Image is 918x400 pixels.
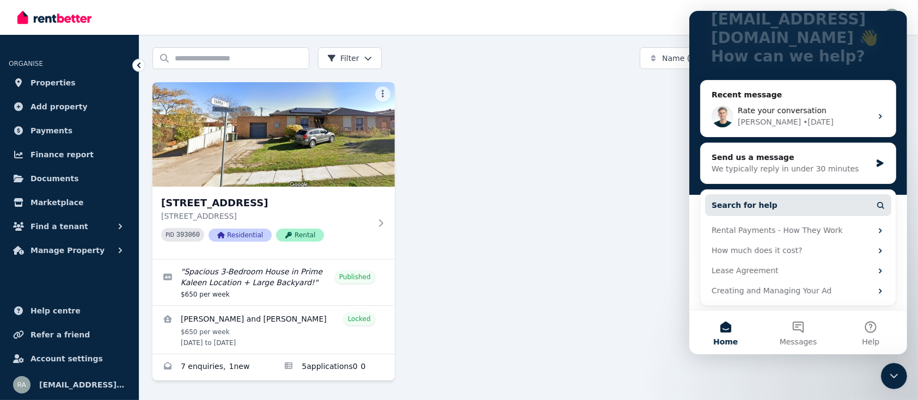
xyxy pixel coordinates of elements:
img: Profile image for Jeremy [22,95,44,116]
button: Find a tenant [9,216,130,237]
span: Properties [30,76,76,89]
a: Finance report [9,144,130,165]
h3: [STREET_ADDRESS] [161,195,371,211]
span: Account settings [30,352,103,365]
span: Messages [90,327,128,335]
span: Add property [30,100,88,113]
span: Help centre [30,304,81,317]
a: Edit listing: Spacious 3-Bedroom House in Prime Kaleen Location + Large Backyard! [152,260,395,305]
span: Name (A-Z) [662,53,706,64]
span: Refer a friend [30,328,90,341]
button: Manage Property [9,239,130,261]
a: Marketplace [9,192,130,213]
a: Refer a friend [9,324,130,346]
button: Help [145,300,218,343]
span: Rental [276,229,324,242]
div: Send us a messageWe typically reply in under 30 minutes [11,132,207,173]
a: Applications for 96 Maribyrnong Ave, Kaleen [273,354,394,380]
span: Filter [327,53,359,64]
button: Name (A-Z) [640,47,744,69]
div: Creating and Managing Your Ad [16,270,202,290]
code: 393060 [176,231,200,239]
small: PID [166,232,174,238]
span: Marketplace [30,196,83,209]
img: RentBetter [17,9,91,26]
img: rajnvijaya@gmail.com [883,9,901,26]
iframe: Intercom live chat [689,11,907,354]
span: Find a tenant [30,220,88,233]
a: Account settings [9,348,130,370]
a: Help centre [9,300,130,322]
a: Enquiries for 96 Maribyrnong Ave, Kaleen [152,354,273,380]
div: How much does it cost? [16,230,202,250]
button: Filter [318,47,382,69]
a: View details for Glenn Rohrlach and Samantha Wren [152,306,395,354]
img: 96 Maribyrnong Ave, Kaleen [152,82,395,187]
span: Payments [30,124,72,137]
button: Search for help [16,183,202,205]
span: ORGANISE [9,60,43,67]
span: Rate your conversation [48,95,137,104]
div: Recent message [22,78,195,90]
span: Residential [209,229,272,242]
div: Send us a message [22,141,182,152]
span: Search for help [22,189,88,200]
span: Manage Property [30,244,105,257]
div: Lease Agreement [22,254,182,266]
p: [STREET_ADDRESS] [161,211,371,221]
img: rajnvijaya@gmail.com [13,376,30,393]
div: How much does it cost? [22,234,182,245]
div: Creating and Managing Your Ad [22,274,182,286]
div: Profile image for JeremyRate your conversation[PERSON_NAME]•[DATE] [11,85,206,126]
a: Add property [9,96,130,118]
p: How can we help? [22,36,196,55]
div: We typically reply in under 30 minutes [22,152,182,164]
span: Documents [30,172,79,185]
div: Recent messageProfile image for JeremyRate your conversation[PERSON_NAME]•[DATE] [11,69,207,126]
div: Lease Agreement [16,250,202,270]
span: Finance report [30,148,94,161]
button: More options [375,87,390,102]
a: Properties [9,72,130,94]
span: [EMAIL_ADDRESS][DOMAIN_NAME] [39,378,126,391]
span: Home [24,327,48,335]
div: Rental Payments - How They Work [16,210,202,230]
a: Documents [9,168,130,189]
div: [PERSON_NAME] [48,106,112,117]
span: Help [173,327,190,335]
a: Payments [9,120,130,141]
div: • [DATE] [114,106,144,117]
button: Messages [72,300,145,343]
div: Rental Payments - How They Work [22,214,182,225]
a: 96 Maribyrnong Ave, Kaleen[STREET_ADDRESS][STREET_ADDRESS]PID 393060ResidentialRental [152,82,395,259]
iframe: Intercom live chat [881,363,907,389]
